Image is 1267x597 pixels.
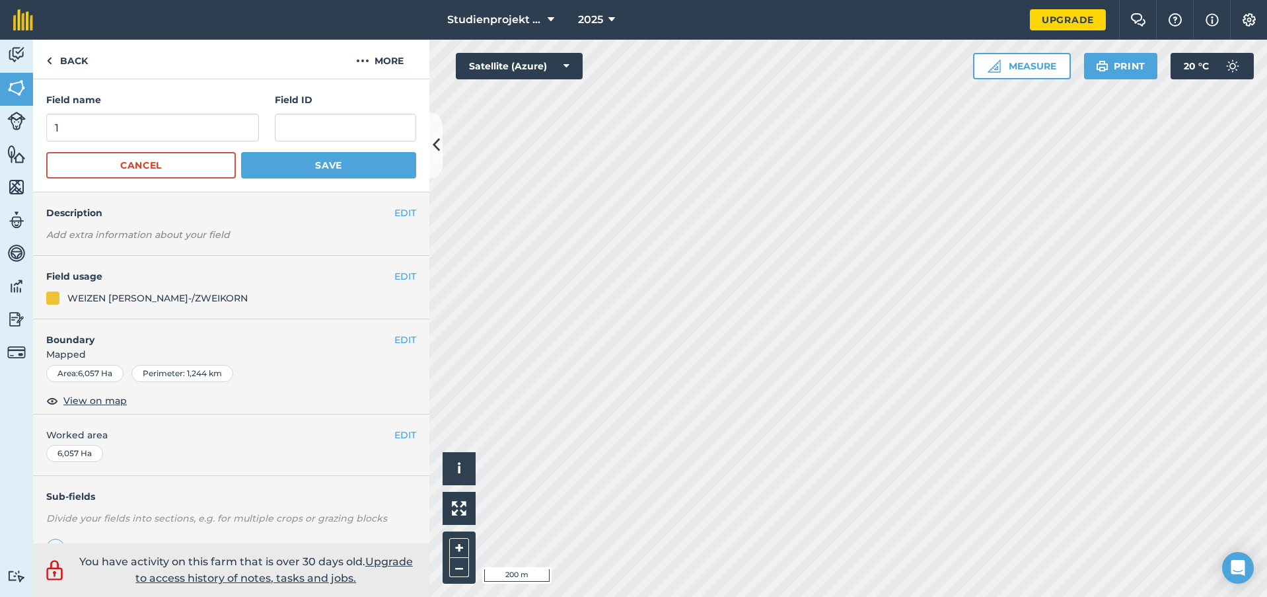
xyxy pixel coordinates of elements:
img: svg+xml;base64,PD94bWwgdmVyc2lvbj0iMS4wIiBlbmNvZGluZz0idXRmLTgiPz4KPCEtLSBHZW5lcmF0b3I6IEFkb2JlIE... [7,112,26,130]
button: Cancel [46,152,236,179]
img: svg+xml;base64,PD94bWwgdmVyc2lvbj0iMS4wIiBlbmNvZGluZz0idXRmLTgiPz4KPCEtLSBHZW5lcmF0b3I6IEFkb2JlIE... [7,343,26,362]
img: svg+xml;base64,PHN2ZyB4bWxucz0iaHR0cDovL3d3dy53My5vcmcvMjAwMC9zdmciIHdpZHRoPSI1NiIgaGVpZ2h0PSI2MC... [7,144,26,164]
em: Divide your fields into sections, e.g. for multiple crops or grazing blocks [46,512,387,524]
h4: Boundary [33,319,394,347]
button: + [449,538,469,558]
img: A cog icon [1241,13,1257,26]
h4: Field usage [46,269,394,284]
h4: Field name [46,93,259,107]
span: 20 ° C [1184,53,1209,79]
img: svg+xml;base64,PHN2ZyB4bWxucz0iaHR0cDovL3d3dy53My5vcmcvMjAwMC9zdmciIHdpZHRoPSI1NiIgaGVpZ2h0PSI2MC... [7,177,26,197]
button: View on map [46,393,127,409]
span: Worked area [46,428,416,442]
div: Open Intercom Messenger [1222,552,1254,584]
img: svg+xml;base64,PHN2ZyB4bWxucz0iaHR0cDovL3d3dy53My5vcmcvMjAwMC9zdmciIHdpZHRoPSIxOSIgaGVpZ2h0PSIyNC... [1096,58,1108,74]
button: EDIT [394,428,416,442]
button: 20 °C [1171,53,1254,79]
span: View on map [63,393,127,408]
img: svg+xml;base64,PD94bWwgdmVyc2lvbj0iMS4wIiBlbmNvZGluZz0idXRmLTgiPz4KPCEtLSBHZW5lcmF0b3I6IEFkb2JlIE... [7,243,26,263]
a: Back [33,40,101,79]
button: Measure [973,53,1071,79]
button: EDIT [394,333,416,347]
button: EDIT [394,206,416,220]
a: Upgrade [1030,9,1106,30]
a: Add sub-fields [46,539,161,557]
img: Two speech bubbles overlapping with the left bubble in the forefront [1130,13,1146,26]
img: svg+xml;base64,PD94bWwgdmVyc2lvbj0iMS4wIiBlbmNvZGluZz0idXRmLTgiPz4KPCEtLSBHZW5lcmF0b3I6IEFkb2JlIE... [1219,53,1246,79]
img: svg+xml;base64,PD94bWwgdmVyc2lvbj0iMS4wIiBlbmNvZGluZz0idXRmLTgiPz4KPCEtLSBHZW5lcmF0b3I6IEFkb2JlIE... [7,276,26,296]
h4: Sub-fields [33,489,429,504]
h4: Description [46,206,416,220]
button: Save [241,152,416,179]
span: i [457,460,461,477]
img: Ruler icon [988,60,1001,73]
img: svg+xml;base64,PD94bWwgdmVyc2lvbj0iMS4wIiBlbmNvZGluZz0idXRmLTgiPz4KPCEtLSBHZW5lcmF0b3I6IEFkb2JlIE... [7,45,26,65]
span: Mapped [33,347,429,362]
button: i [443,452,476,485]
span: Studienprojekt 25 [447,12,542,28]
img: svg+xml;base64,PD94bWwgdmVyc2lvbj0iMS4wIiBlbmNvZGluZz0idXRmLTgiPz4KPCEtLSBHZW5lcmF0b3I6IEFkb2JlIE... [7,309,26,329]
em: Add extra information about your field [46,229,230,241]
img: svg+xml;base64,PHN2ZyB4bWxucz0iaHR0cDovL3d3dy53My5vcmcvMjAwMC9zdmciIHdpZHRoPSI1NiIgaGVpZ2h0PSI2MC... [7,78,26,98]
button: More [330,40,429,79]
img: svg+xml;base64,PHN2ZyB4bWxucz0iaHR0cDovL3d3dy53My5vcmcvMjAwMC9zdmciIHdpZHRoPSIxNCIgaGVpZ2h0PSIyNC... [51,540,60,556]
p: You have activity on this farm that is over 30 days old. [73,553,419,587]
img: svg+xml;base64,PHN2ZyB4bWxucz0iaHR0cDovL3d3dy53My5vcmcvMjAwMC9zdmciIHdpZHRoPSIxOCIgaGVpZ2h0PSIyNC... [46,393,58,409]
img: fieldmargin Logo [13,9,33,30]
div: Perimeter : 1,244 km [131,365,233,382]
img: A question mark icon [1167,13,1183,26]
img: svg+xml;base64,PHN2ZyB4bWxucz0iaHR0cDovL3d3dy53My5vcmcvMjAwMC9zdmciIHdpZHRoPSIxNyIgaGVpZ2h0PSIxNy... [1206,12,1219,28]
button: Print [1084,53,1158,79]
img: svg+xml;base64,PD94bWwgdmVyc2lvbj0iMS4wIiBlbmNvZGluZz0idXRmLTgiPz4KPCEtLSBHZW5lcmF0b3I6IEFkb2JlIE... [43,558,66,582]
div: Area : 6,057 Ha [46,365,124,382]
span: 2025 [578,12,603,28]
button: – [449,558,469,577]
img: svg+xml;base64,PHN2ZyB4bWxucz0iaHR0cDovL3d3dy53My5vcmcvMjAwMC9zdmciIHdpZHRoPSIyMCIgaGVpZ2h0PSIyNC... [356,53,369,69]
img: svg+xml;base64,PD94bWwgdmVyc2lvbj0iMS4wIiBlbmNvZGluZz0idXRmLTgiPz4KPCEtLSBHZW5lcmF0b3I6IEFkb2JlIE... [7,210,26,230]
img: svg+xml;base64,PD94bWwgdmVyc2lvbj0iMS4wIiBlbmNvZGluZz0idXRmLTgiPz4KPCEtLSBHZW5lcmF0b3I6IEFkb2JlIE... [7,570,26,582]
img: Four arrows, one pointing top left, one top right, one bottom right and the last bottom left [452,501,466,516]
button: Satellite (Azure) [456,53,583,79]
img: svg+xml;base64,PHN2ZyB4bWxucz0iaHR0cDovL3d3dy53My5vcmcvMjAwMC9zdmciIHdpZHRoPSI5IiBoZWlnaHQ9IjI0Ii... [46,53,52,69]
h4: Field ID [275,93,416,107]
div: 6,057 Ha [46,445,103,462]
button: EDIT [394,269,416,284]
div: WEIZEN [PERSON_NAME]-/ZWEIKORN [67,291,248,305]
